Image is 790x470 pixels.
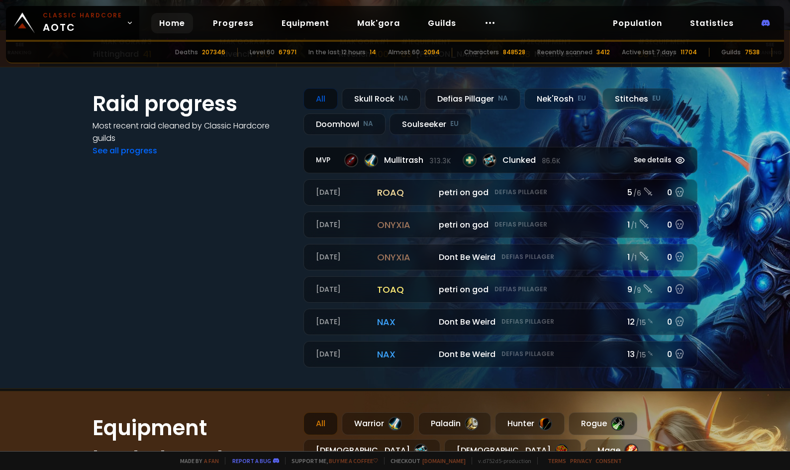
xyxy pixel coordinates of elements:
[605,13,670,33] a: Population
[622,48,677,57] div: Active last 7 days
[285,457,378,465] span: Support me,
[472,457,531,465] span: v. d752d5 - production
[303,439,440,462] div: [DEMOGRAPHIC_DATA]
[425,88,520,110] div: Defias Pillager
[204,457,219,465] a: a fan
[43,11,122,35] span: AOTC
[303,244,697,270] a: [DATE]onyxiaDont Be WeirdDefias Pillager1 /10
[596,48,610,57] div: 3412
[634,155,671,165] span: See details
[682,13,742,33] a: Statistics
[202,48,225,57] div: 207346
[303,179,697,206] a: [DATE]roaqpetri on godDefias Pillager5 /60
[303,309,697,335] a: [DATE]naxDont Be WeirdDefias Pillager12 /150
[329,457,378,465] a: Buy me a coffee
[542,156,560,166] small: 86.6k
[721,48,741,57] div: Guilds
[316,155,334,165] small: MVP
[303,88,338,110] div: All
[205,13,262,33] a: Progress
[303,341,697,367] a: [DATE]naxDont Be WeirdDefias Pillager13 /150
[384,154,451,166] span: Mullitrash
[422,457,466,465] a: [DOMAIN_NAME]
[595,457,622,465] a: Consent
[524,88,598,110] div: Nek'Rosh
[175,48,198,57] div: Deaths
[444,439,581,462] div: [DEMOGRAPHIC_DATA]
[578,94,586,104] small: EU
[93,145,157,156] a: See all progress
[652,94,661,104] small: EU
[370,48,376,57] div: 14
[342,88,421,110] div: Skull Rock
[151,13,193,33] a: Home
[274,13,337,33] a: Equipment
[342,412,414,435] div: Warrior
[498,94,508,104] small: NA
[174,457,219,465] span: Made by
[303,147,697,173] a: MVPMullitrash313.3kClunked86.6kSee details
[279,48,296,57] div: 67971
[93,119,292,144] h4: Most recent raid cleaned by Classic Hardcore guilds
[390,114,471,135] div: Soulseeker
[232,457,271,465] a: Report a bug
[93,88,292,119] h1: Raid progress
[303,212,697,238] a: [DATE]onyxiapetri on godDefias Pillager1 /10
[43,11,122,20] small: Classic Hardcore
[464,48,499,57] div: Characters
[495,412,565,435] div: Hunter
[303,114,386,135] div: Doomhowl
[570,457,592,465] a: Privacy
[429,156,451,166] small: 313.3k
[548,457,566,465] a: Terms
[503,48,525,57] div: 848528
[502,154,560,166] span: Clunked
[384,457,466,465] span: Checkout
[424,48,440,57] div: 2094
[349,13,408,33] a: Mak'gora
[537,48,592,57] div: Recently scanned
[681,48,697,57] div: 11704
[6,6,139,40] a: Classic HardcoreAOTC
[602,88,673,110] div: Stitches
[303,276,697,303] a: [DATE]toaqpetri on godDefias Pillager9 /90
[418,412,491,435] div: Paladin
[745,48,760,57] div: 7538
[398,94,408,104] small: NA
[388,48,420,57] div: Almost 60
[363,119,373,129] small: NA
[450,119,459,129] small: EU
[303,412,338,435] div: All
[250,48,275,57] div: Level 60
[585,439,651,462] div: Mage
[569,412,637,435] div: Rogue
[420,13,464,33] a: Guilds
[308,48,366,57] div: In the last 12 hours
